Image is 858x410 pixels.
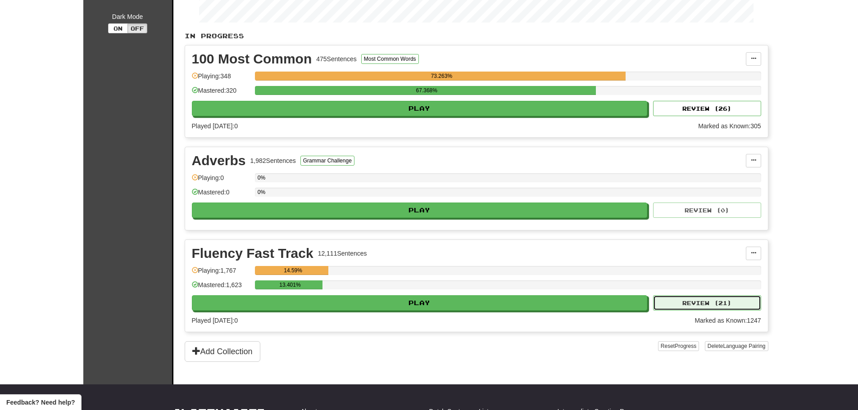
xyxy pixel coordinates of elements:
div: 12,111 Sentences [318,249,367,258]
button: On [108,23,128,33]
div: Marked as Known: 1247 [695,316,761,325]
button: Play [192,203,648,218]
button: Review (0) [653,203,761,218]
p: In Progress [185,32,768,41]
span: Played [DATE]: 0 [192,317,238,324]
span: Played [DATE]: 0 [192,122,238,130]
button: Add Collection [185,341,260,362]
div: Mastered: 1,623 [192,280,250,295]
div: Playing: 1,767 [192,266,250,281]
div: Fluency Fast Track [192,247,313,260]
div: 1,982 Sentences [250,156,296,165]
div: Mastered: 0 [192,188,250,203]
button: Play [192,295,648,311]
div: Marked as Known: 305 [698,122,761,131]
div: Adverbs [192,154,246,167]
span: Open feedback widget [6,398,75,407]
div: Dark Mode [90,12,165,21]
span: Language Pairing [723,343,765,349]
div: 67.368% [258,86,596,95]
div: Mastered: 320 [192,86,250,101]
button: Play [192,101,648,116]
div: 73.263% [258,72,626,81]
div: Playing: 348 [192,72,250,86]
div: 475 Sentences [316,54,357,63]
button: ResetProgress [658,341,699,351]
div: 13.401% [258,280,322,289]
button: Grammar Challenge [300,156,354,166]
button: Review (21) [653,295,761,311]
div: 14.59% [258,266,329,275]
button: Most Common Words [361,54,419,64]
div: Playing: 0 [192,173,250,188]
span: Progress [675,343,696,349]
div: 100 Most Common [192,52,312,66]
button: DeleteLanguage Pairing [705,341,768,351]
button: Review (26) [653,101,761,116]
button: Off [127,23,147,33]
